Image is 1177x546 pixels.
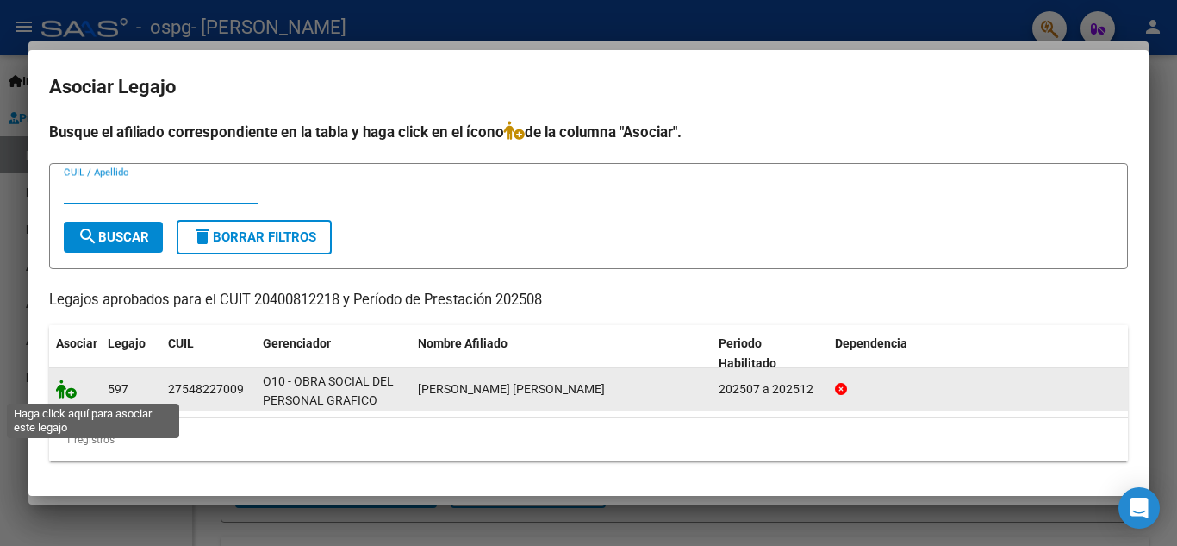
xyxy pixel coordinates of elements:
[835,336,907,350] span: Dependencia
[177,220,332,254] button: Borrar Filtros
[108,336,146,350] span: Legajo
[78,226,98,247] mat-icon: search
[411,325,712,382] datatable-header-cell: Nombre Afiliado
[418,382,605,396] span: ARON PLUCHINO AIME MARTINA
[49,325,101,382] datatable-header-cell: Asociar
[101,325,161,382] datatable-header-cell: Legajo
[192,229,316,245] span: Borrar Filtros
[712,325,828,382] datatable-header-cell: Periodo Habilitado
[108,382,128,396] span: 597
[49,121,1128,143] h4: Busque el afiliado correspondiente en la tabla y haga click en el ícono de la columna "Asociar".
[192,226,213,247] mat-icon: delete
[161,325,256,382] datatable-header-cell: CUIL
[64,222,163,253] button: Buscar
[418,336,508,350] span: Nombre Afiliado
[1118,487,1160,529] div: Open Intercom Messenger
[49,290,1128,311] p: Legajos aprobados para el CUIT 20400812218 y Período de Prestación 202508
[56,336,97,350] span: Asociar
[49,71,1128,104] h2: Asociar Legajo
[49,418,1128,461] div: 1 registros
[168,380,244,399] div: 27548227009
[256,325,411,382] datatable-header-cell: Gerenciador
[828,325,1129,382] datatable-header-cell: Dependencia
[78,229,149,245] span: Buscar
[719,336,776,370] span: Periodo Habilitado
[263,374,394,408] span: O10 - OBRA SOCIAL DEL PERSONAL GRAFICO
[168,336,194,350] span: CUIL
[719,380,821,399] div: 202507 a 202512
[263,336,331,350] span: Gerenciador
